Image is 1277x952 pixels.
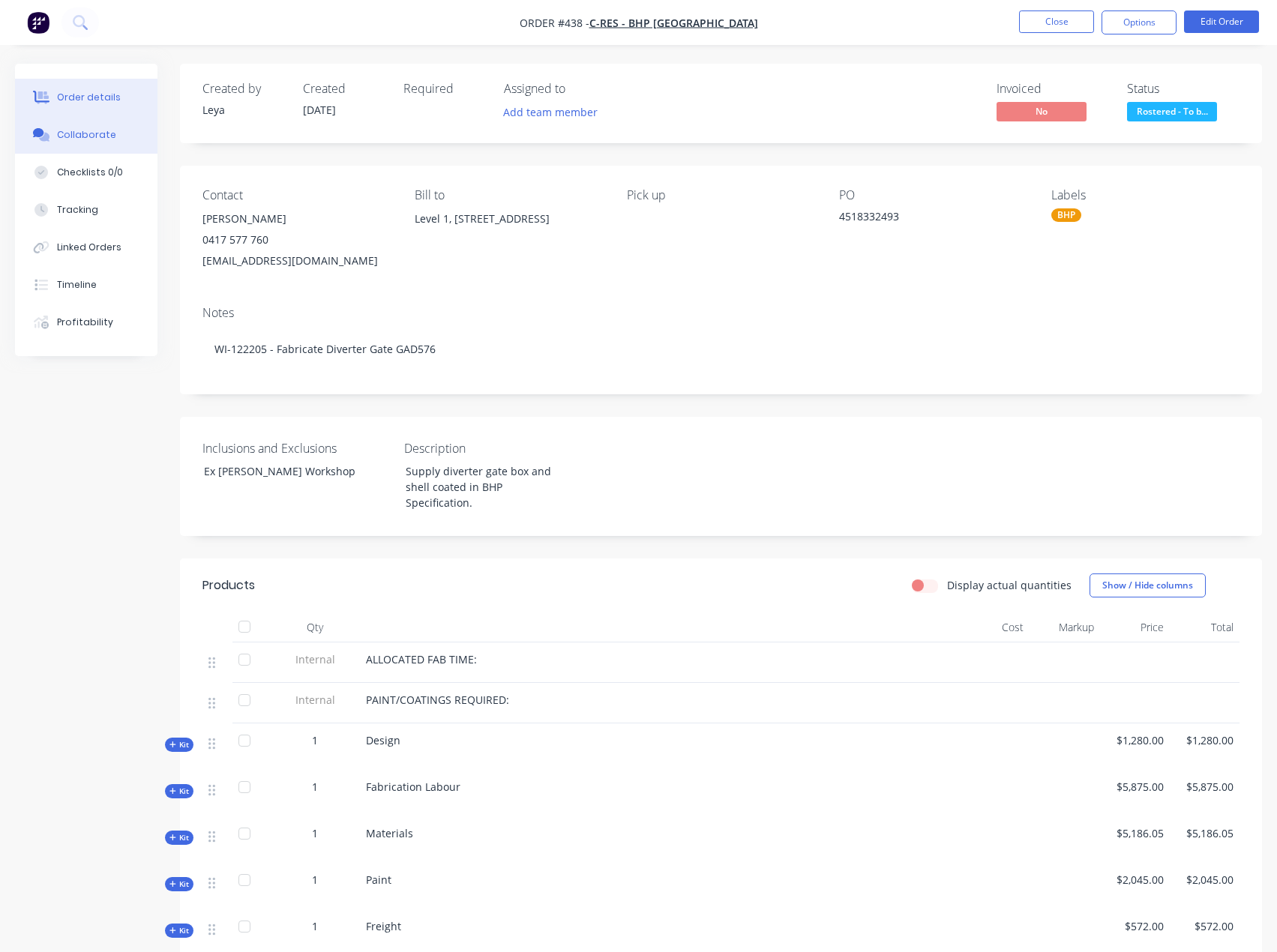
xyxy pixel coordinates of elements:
[303,103,336,117] span: [DATE]
[1176,732,1234,748] span: $1,280.00
[202,229,391,250] div: 0417 577 760
[15,266,157,304] button: Timeline
[496,102,606,122] button: Add team member
[202,102,285,118] div: Leya
[504,82,654,96] div: Assigned to
[366,733,400,747] span: Design
[165,738,193,752] div: Kit
[202,306,1240,320] div: Notes
[57,128,116,142] div: Collaborate
[1030,612,1099,642] div: Markup
[169,786,189,797] span: Kit
[169,925,189,936] span: Kit
[1176,779,1234,795] span: $5,875.00
[202,250,391,271] div: [EMAIL_ADDRESS][DOMAIN_NAME]
[366,780,460,794] span: Fabrication Labour
[947,577,1072,593] label: Display actual quantities
[1100,612,1170,642] div: Price
[57,278,97,292] div: Timeline
[276,651,354,667] span: Internal
[202,439,390,457] label: Inclusions and Exclusions
[202,326,1240,372] div: WI-122205 - Fabricate Diverter Gate GAD576
[403,82,486,96] div: Required
[276,692,354,708] span: Internal
[1127,102,1217,124] button: Rostered - To b...
[1176,825,1234,841] span: $5,186.05
[1106,825,1164,841] span: $5,186.05
[165,784,193,798] div: Kit
[57,241,121,254] div: Linked Orders
[1106,732,1164,748] span: $1,280.00
[202,208,391,229] div: [PERSON_NAME]
[15,191,157,229] button: Tracking
[165,877,193,891] div: Kit
[312,872,318,888] span: 1
[202,82,285,96] div: Created by
[57,316,113,329] div: Profitability
[270,612,360,642] div: Qty
[312,779,318,795] span: 1
[366,652,477,666] span: ALLOCATED FAB TIME:
[202,208,391,271] div: [PERSON_NAME]0417 577 760[EMAIL_ADDRESS][DOMAIN_NAME]
[202,188,391,202] div: Contact
[960,612,1030,642] div: Cost
[27,11,49,34] img: Factory
[169,879,189,890] span: Kit
[1102,10,1177,34] button: Options
[1051,208,1081,222] div: BHP
[366,826,413,840] span: Materials
[57,203,98,217] div: Tracking
[1051,188,1240,202] div: Labels
[1019,10,1094,33] button: Close
[366,919,401,933] span: Freight
[15,116,157,154] button: Collaborate
[1106,872,1164,888] span: $2,045.00
[415,208,603,256] div: Level 1, [STREET_ADDRESS]
[1106,779,1164,795] span: $5,875.00
[394,460,581,513] div: Supply diverter gate box and shell coated in BHP Specification.
[504,102,606,122] button: Add team member
[1176,872,1234,888] span: $2,045.00
[15,304,157,341] button: Profitability
[366,693,509,707] span: PAINT/COATINGS REQUIRED:
[192,460,379,482] div: Ex [PERSON_NAME] Workshop
[165,831,193,845] div: Kit
[1127,82,1240,96] div: Status
[366,873,391,887] span: Paint
[1176,918,1234,934] span: $572.00
[997,102,1087,121] span: No
[303,82,385,96] div: Created
[839,188,1027,202] div: PO
[1184,10,1259,33] button: Edit Order
[169,739,189,750] span: Kit
[312,825,318,841] span: 1
[57,166,123,179] div: Checklists 0/0
[520,16,589,30] span: Order #438 -
[415,208,603,229] div: Level 1, [STREET_ADDRESS]
[1170,612,1240,642] div: Total
[589,16,758,30] a: C-RES - BHP [GEOGRAPHIC_DATA]
[169,832,189,843] span: Kit
[627,188,815,202] div: Pick up
[1106,918,1164,934] span: $572.00
[165,924,193,938] div: Kit
[202,576,255,594] div: Products
[839,208,1027,229] div: 4518332493
[15,154,157,191] button: Checklists 0/0
[312,918,318,934] span: 1
[57,91,121,104] div: Order details
[312,732,318,748] span: 1
[15,229,157,266] button: Linked Orders
[15,79,157,116] button: Order details
[1127,102,1217,121] span: Rostered - To b...
[404,439,592,457] label: Description
[1090,573,1206,597] button: Show / Hide columns
[415,188,603,202] div: Bill to
[997,82,1109,96] div: Invoiced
